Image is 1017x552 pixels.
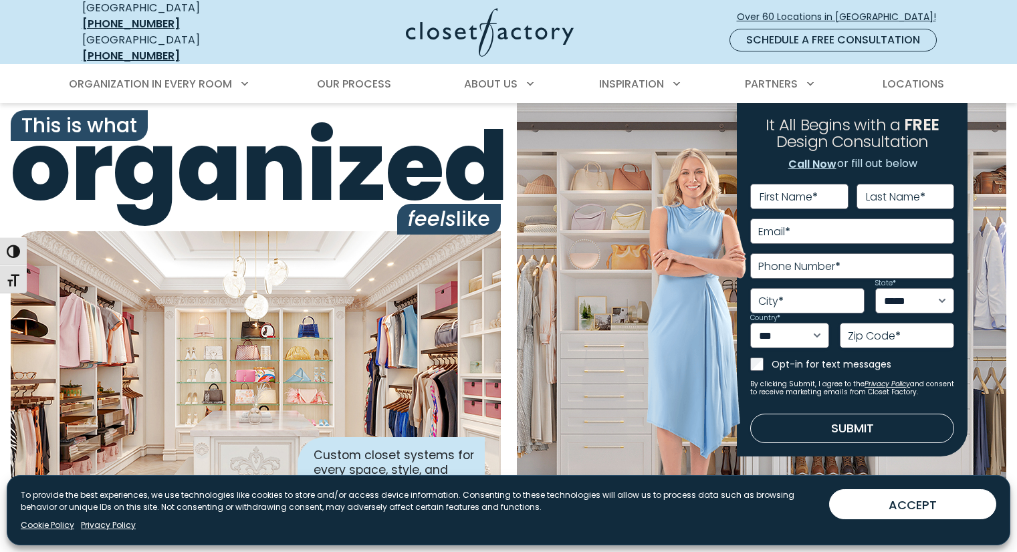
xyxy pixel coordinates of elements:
a: Cookie Policy [21,519,74,531]
span: Locations [883,76,944,92]
div: Custom closet systems for every space, style, and budget [298,437,485,503]
a: Schedule a Free Consultation [729,29,937,51]
label: Zip Code [848,331,901,341]
span: FREE [904,114,939,136]
a: Over 60 Locations in [GEOGRAPHIC_DATA]! [736,5,947,29]
span: About Us [464,76,518,92]
a: [PHONE_NUMBER] [82,48,180,63]
button: ACCEPT [829,489,996,519]
a: Privacy Policy [865,379,910,389]
label: Opt-in for text messages [772,358,954,371]
span: Our Process [317,76,391,92]
label: Email [758,227,790,237]
img: Closet Factory Logo [406,8,574,57]
img: Closet Factory designed closet [11,231,501,519]
small: By clicking Submit, I agree to the and consent to receive marketing emails from Closet Factory. [750,380,954,396]
a: Call Now [788,156,837,173]
i: feels [408,204,456,233]
div: [GEOGRAPHIC_DATA] [82,32,276,64]
label: Phone Number [758,261,840,272]
label: Last Name [866,192,925,202]
button: Submit [750,414,954,443]
p: To provide the best experiences, we use technologies like cookies to store and/or access device i... [21,489,818,513]
span: Organization in Every Room [69,76,232,92]
span: Design Consultation [776,131,929,153]
a: Privacy Policy [81,519,136,531]
span: It All Begins with a [766,114,900,136]
span: Inspiration [599,76,664,92]
label: State [875,280,896,287]
label: Country [750,315,780,321]
p: or fill out below [788,156,917,173]
span: organized [11,120,501,215]
label: City [758,296,784,307]
span: Partners [745,76,798,92]
a: [PHONE_NUMBER] [82,16,180,31]
span: Over 60 Locations in [GEOGRAPHIC_DATA]! [737,10,947,24]
nav: Primary Menu [60,65,958,103]
label: First Name [760,192,818,202]
span: like [397,204,501,235]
